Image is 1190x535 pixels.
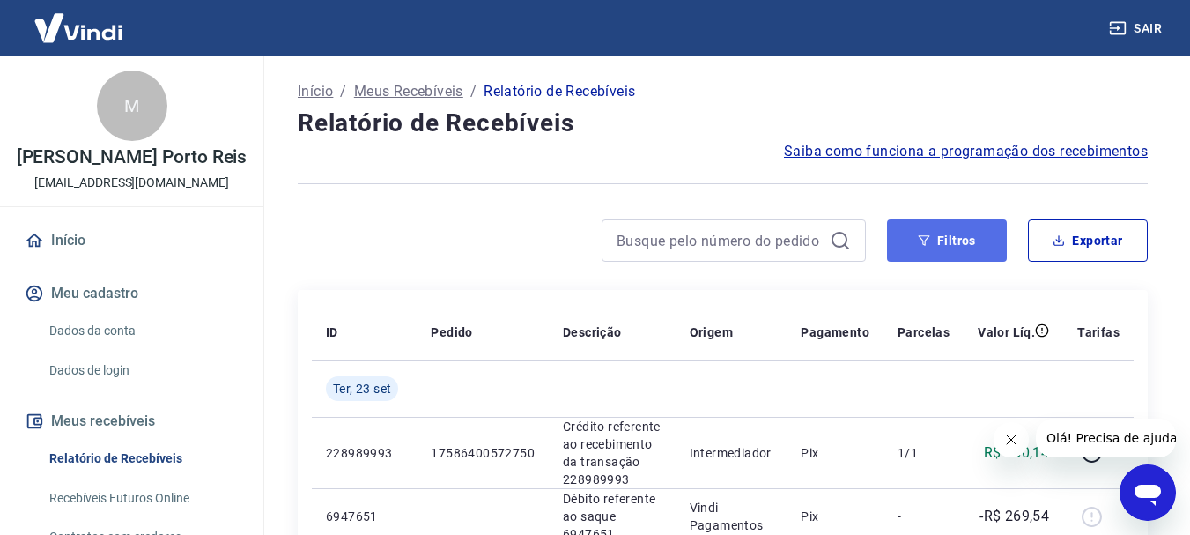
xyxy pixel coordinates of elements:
p: Parcelas [898,323,950,341]
p: Vindi Pagamentos [690,499,773,534]
a: Saiba como funciona a programação dos recebimentos [784,141,1148,162]
a: Relatório de Recebíveis [42,441,242,477]
a: Dados da conta [42,313,242,349]
input: Busque pelo número do pedido [617,227,823,254]
button: Meu cadastro [21,274,242,313]
p: R$ 250,14 [984,442,1050,464]
p: Pix [801,444,869,462]
a: Meus Recebíveis [354,81,463,102]
p: / [340,81,346,102]
div: M [97,71,167,141]
a: Início [21,221,242,260]
p: 228989993 [326,444,403,462]
p: Crédito referente ao recebimento da transação 228989993 [563,418,662,488]
iframe: Botão para abrir a janela de mensagens [1120,464,1176,521]
p: Intermediador [690,444,773,462]
p: [EMAIL_ADDRESS][DOMAIN_NAME] [34,174,229,192]
button: Exportar [1028,219,1148,262]
p: ID [326,323,338,341]
a: Recebíveis Futuros Online [42,480,242,516]
iframe: Fechar mensagem [994,422,1029,457]
p: 1/1 [898,444,950,462]
iframe: Mensagem da empresa [1036,419,1176,457]
a: Dados de login [42,353,242,389]
img: Vindi [21,1,136,55]
button: Filtros [887,219,1007,262]
p: [PERSON_NAME] Porto Reis [17,148,248,167]
p: - [898,508,950,525]
p: 6947651 [326,508,403,525]
button: Sair [1105,12,1169,45]
p: Descrição [563,323,622,341]
p: Origem [690,323,733,341]
p: Valor Líq. [978,323,1035,341]
h4: Relatório de Recebíveis [298,106,1148,141]
p: Pagamento [801,323,869,341]
p: / [470,81,477,102]
p: Pix [801,508,869,525]
p: Pedido [431,323,472,341]
span: Ter, 23 set [333,380,391,398]
p: -R$ 269,54 [979,506,1049,527]
p: 17586400572750 [431,444,535,462]
p: Relatório de Recebíveis [484,81,635,102]
p: Tarifas [1077,323,1120,341]
button: Meus recebíveis [21,402,242,441]
a: Início [298,81,333,102]
span: Olá! Precisa de ajuda? [11,12,148,26]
